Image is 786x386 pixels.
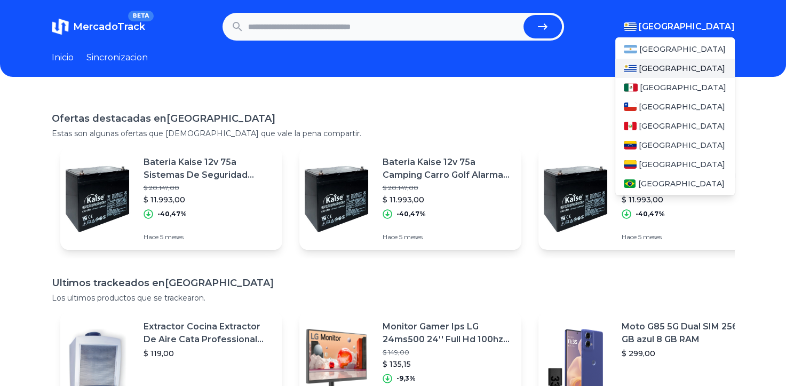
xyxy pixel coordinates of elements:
span: [GEOGRAPHIC_DATA] [639,63,725,74]
a: Featured imageBateria Kaise 12v 75a Sistemas De Seguridad Hogar Y+ [PERSON_NAME]$ 20.147,00$ 11.9... [60,147,282,250]
p: $ 11.993,00 [383,194,513,205]
p: $ 11.993,00 [144,194,274,205]
p: Estas son algunas ofertas que [DEMOGRAPHIC_DATA] que vale la pena compartir. [52,128,735,139]
p: $ 20.147,00 [144,184,274,192]
p: $ 11.993,00 [622,194,752,205]
span: [GEOGRAPHIC_DATA] [639,140,725,151]
img: Uruguay [624,22,637,31]
a: Colombia[GEOGRAPHIC_DATA] [615,155,735,174]
button: [GEOGRAPHIC_DATA] [624,20,735,33]
img: Uruguay [624,64,637,73]
img: MercadoTrack [52,18,69,35]
a: MercadoTrackBETA [52,18,145,35]
p: -9,3% [396,374,416,383]
h1: Ofertas destacadas en [GEOGRAPHIC_DATA] [52,111,735,126]
img: Venezuela [624,141,637,149]
a: Sincronizacion [86,51,148,64]
img: Chile [624,103,637,111]
p: -40,47% [396,210,426,218]
p: $ 299,00 [622,348,752,359]
a: Venezuela[GEOGRAPHIC_DATA] [615,136,735,155]
img: Featured image [538,161,613,236]
a: Chile[GEOGRAPHIC_DATA] [615,97,735,116]
p: Los ultimos productos que se trackearon. [52,293,735,303]
span: [GEOGRAPHIC_DATA] [639,159,725,170]
span: [GEOGRAPHIC_DATA] [638,178,724,189]
p: $ 119,00 [144,348,274,359]
p: Monitor Gamer Ips LG 24ms500 24'' Full Hd 100hz Action Sync [383,320,513,346]
span: [GEOGRAPHIC_DATA] [640,82,726,93]
span: [GEOGRAPHIC_DATA] [639,121,725,131]
span: MercadoTrack [73,21,145,33]
span: [GEOGRAPHIC_DATA] [639,101,725,112]
p: Bateria Kaise 12v 75a Camping Carro Golf Alarma Led Y+ [PERSON_NAME] [383,156,513,182]
p: $ 20.147,00 [383,184,513,192]
p: $ 135,15 [383,359,513,369]
p: -40,47% [157,210,187,218]
img: Peru [624,122,637,130]
p: Hace 5 meses [144,233,274,241]
img: Featured image [60,161,135,236]
a: Featured imageBateria Kaise 12v 75a Camping Carro Golf Alarma Led Y+ [PERSON_NAME]$ 20.147,00$ 11... [299,147,521,250]
p: Hace 5 meses [622,233,752,241]
h1: Ultimos trackeados en [GEOGRAPHIC_DATA] [52,275,735,290]
a: Brasil[GEOGRAPHIC_DATA] [615,174,735,193]
span: BETA [128,11,153,21]
a: Mexico[GEOGRAPHIC_DATA] [615,78,735,97]
p: Moto G85 5G Dual SIM 256 GB azul 8 GB RAM [622,320,752,346]
img: Mexico [624,83,638,92]
p: Hace 5 meses [383,233,513,241]
p: $ 149,00 [383,348,513,357]
a: Peru[GEOGRAPHIC_DATA] [615,116,735,136]
a: Featured imageBateria Kaise 12v 75a P/ Alambrado Eléctrico Ganado Y+ [PERSON_NAME]$ 20.147,00$ 11... [538,147,760,250]
img: Argentina [624,45,638,53]
a: Uruguay[GEOGRAPHIC_DATA] [615,59,735,78]
img: Colombia [624,160,637,169]
span: [GEOGRAPHIC_DATA] [639,20,735,33]
a: Inicio [52,51,74,64]
span: [GEOGRAPHIC_DATA] [639,44,726,54]
img: Brasil [624,179,636,188]
img: Featured image [299,161,374,236]
p: Bateria Kaise 12v 75a Sistemas De Seguridad Hogar Y+ [PERSON_NAME] [144,156,274,182]
a: Argentina[GEOGRAPHIC_DATA] [615,40,735,59]
p: Extractor Cocina Extractor De Aire Cata Professional 500 Color Blanco [144,320,274,346]
p: -40,47% [636,210,665,218]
